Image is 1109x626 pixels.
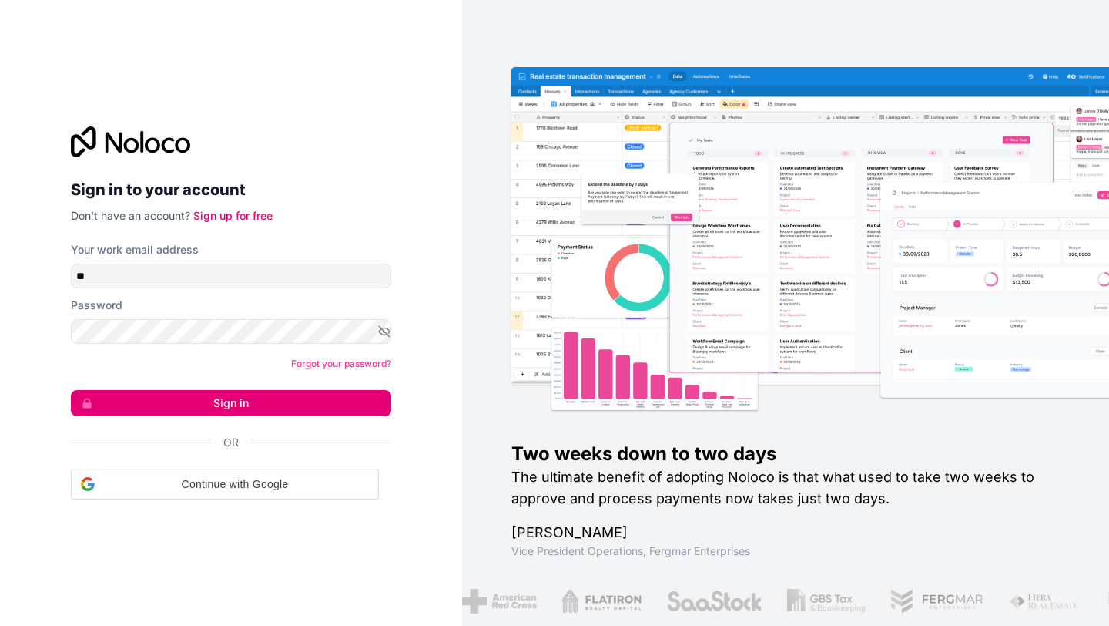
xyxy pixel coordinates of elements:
img: /assets/fergmar-CudnrXN5.png [890,589,983,614]
img: /assets/american-red-cross-BAupjrZR.png [461,589,536,614]
span: Continue with Google [101,476,369,493]
h2: Sign in to your account [71,176,391,204]
div: Continue with Google [71,469,379,500]
input: Email address [71,264,391,288]
label: Password [71,298,122,313]
a: Forgot your password? [291,358,391,369]
img: /assets/flatiron-C8eUkumj.png [561,589,642,614]
button: Sign in [71,390,391,416]
img: /assets/fiera-fwj2N5v4.png [1008,589,1081,614]
h1: Two weeks down to two days [511,442,1060,466]
label: Your work email address [71,242,199,257]
h1: Vice President Operations , Fergmar Enterprises [511,544,1060,559]
span: Don't have an account? [71,209,190,222]
h2: The ultimate benefit of adopting Noloco is that what used to take two weeks to approve and proces... [511,466,1060,510]
h1: [PERSON_NAME] [511,522,1060,544]
img: /assets/gbstax-C-GtDUiK.png [787,589,866,614]
img: /assets/saastock-C6Zbiodz.png [665,589,762,614]
input: Password [71,319,391,344]
a: Sign up for free [193,209,273,222]
span: Or [223,435,239,450]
